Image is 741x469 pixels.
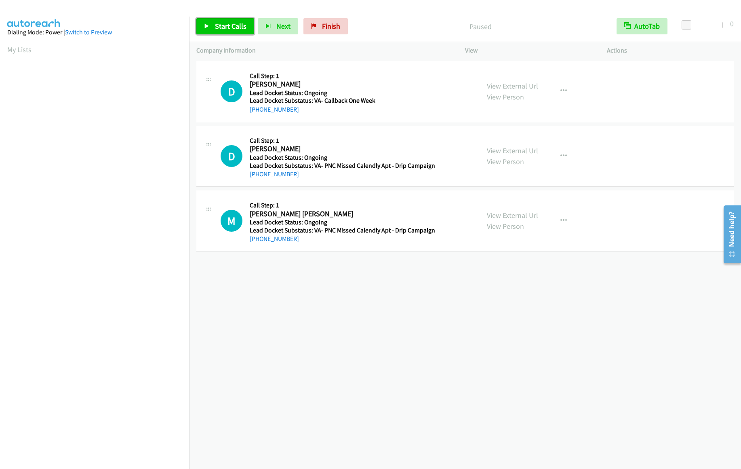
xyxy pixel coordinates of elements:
[250,235,299,243] a: [PHONE_NUMBER]
[215,21,246,31] span: Start Calls
[487,222,524,231] a: View Person
[250,154,435,162] h5: Lead Docket Status: Ongoing
[196,46,450,55] p: Company Information
[487,157,524,166] a: View Person
[465,46,592,55] p: View
[250,170,299,178] a: [PHONE_NUMBER]
[250,97,432,105] h5: Lead Docket Substatus: VA- Callback One Week
[322,21,340,31] span: Finish
[686,22,723,28] div: Delay between calls (in seconds)
[221,210,242,232] div: The call is yet to be attempted
[221,80,242,102] div: The call is yet to be attempted
[487,211,538,220] a: View External Url
[250,106,299,113] a: [PHONE_NUMBER]
[487,92,524,101] a: View Person
[258,18,298,34] button: Next
[250,226,435,234] h5: Lead Docket Substatus: VA- PNC Missed Calendly Apt - Drip Campaign
[250,144,432,154] h2: [PERSON_NAME]
[250,162,435,170] h5: Lead Docket Substatus: VA- PNC Missed Calendly Apt - Drip Campaign
[221,145,242,167] h1: D
[196,18,254,34] a: Start Calls
[250,137,435,145] h5: Call Step: 1
[250,201,435,209] h5: Call Step: 1
[250,72,432,80] h5: Call Step: 1
[359,21,602,32] p: Paused
[7,27,182,37] div: Dialing Mode: Power |
[250,218,435,226] h5: Lead Docket Status: Ongoing
[487,146,538,155] a: View External Url
[487,81,538,91] a: View External Url
[65,28,112,36] a: Switch to Preview
[276,21,291,31] span: Next
[250,89,432,97] h5: Lead Docket Status: Ongoing
[7,45,32,54] a: My Lists
[718,202,741,266] iframe: Resource Center
[7,62,189,446] iframe: Dialpad
[250,209,432,219] h2: [PERSON_NAME] [PERSON_NAME]
[607,46,734,55] p: Actions
[250,80,432,89] h2: [PERSON_NAME]
[221,145,242,167] div: The call is yet to be attempted
[617,18,667,34] button: AutoTab
[303,18,348,34] a: Finish
[730,18,734,29] div: 0
[221,210,242,232] h1: M
[221,80,242,102] h1: D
